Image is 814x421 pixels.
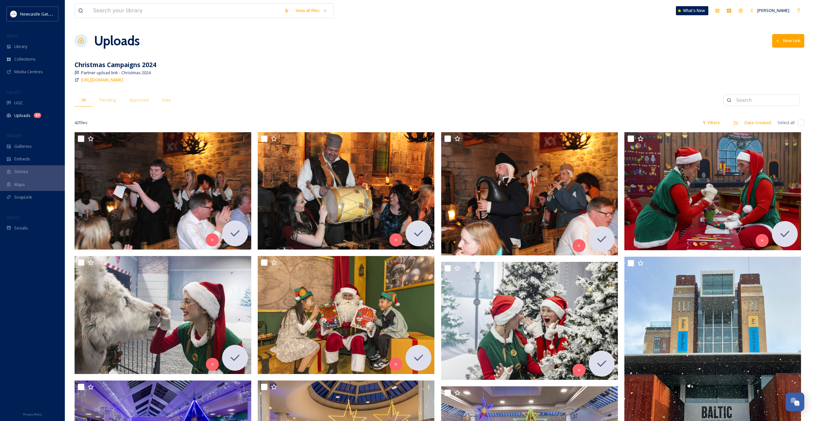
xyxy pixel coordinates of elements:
span: Media Centres [14,69,43,75]
img: DqD9wEUd_400x400.jpg [10,11,17,17]
div: 63 [34,113,41,118]
button: New Link [772,34,804,47]
div: Date Created [741,116,774,129]
a: What's New [676,6,708,15]
span: Select all [777,120,795,126]
span: Library [14,43,27,50]
div: Filters [699,116,723,129]
span: Galleries [14,143,32,149]
input: Search your library [90,4,281,18]
a: View all files [292,4,330,17]
span: All [81,97,86,103]
img: ext_1733844418.935556_info@hookedongroup.co.uk-GM0_4852.jpg [258,132,434,250]
span: Embeds [14,156,30,162]
a: [URL][DOMAIN_NAME] [81,76,123,84]
span: Newcastle Gateshead Initiative [20,11,80,17]
span: [URL][DOMAIN_NAME] [81,77,123,83]
span: Data [162,97,171,103]
span: 42 file s [75,120,88,126]
img: ext_1733234362.257313_leah.ridley@savillspm.co.uk-Pic 3.jpg [441,262,618,380]
input: Search [733,94,796,107]
a: Privacy Policy [23,410,42,418]
span: MEDIA [6,33,18,38]
span: SOCIALS [6,215,19,220]
a: [PERSON_NAME] [747,4,793,17]
a: Uploads [94,31,140,51]
span: Privacy Policy [23,412,42,416]
img: ext_1733234362.245824_leah.ridley@savillspm.co.uk-Pic 1.jpg [624,132,801,250]
span: Uploads [14,112,30,119]
button: Open Chat [785,392,804,411]
span: Partner upload link - Christmas 2024 [81,70,151,76]
span: COLLECT [6,90,20,95]
span: Approved [129,97,148,103]
img: ext_1733234362.247643_leah.ridley@savillspm.co.uk-Pic 4.jpg [258,256,434,374]
img: ext_1733234362.239248_leah.ridley@savillspm.co.uk-Pic 2.jpg [75,256,251,374]
span: Collections [14,56,36,62]
span: WIDGETS [6,133,21,138]
span: Stories [14,169,28,175]
span: [PERSON_NAME] [757,7,789,13]
span: Maps [14,181,25,188]
img: ext_1733844421.364251_info@hookedongroup.co.uk-GM0_4861.jpg [75,132,251,250]
span: Pending [100,97,116,103]
span: SnapLink [14,194,32,200]
img: ext_1733844418.442262_info@hookedongroup.co.uk-GM0_4803.jpg [441,132,618,255]
strong: Christmas Campaigns 2024 [75,60,156,69]
span: Socials [14,225,28,231]
span: UGC [14,100,23,106]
